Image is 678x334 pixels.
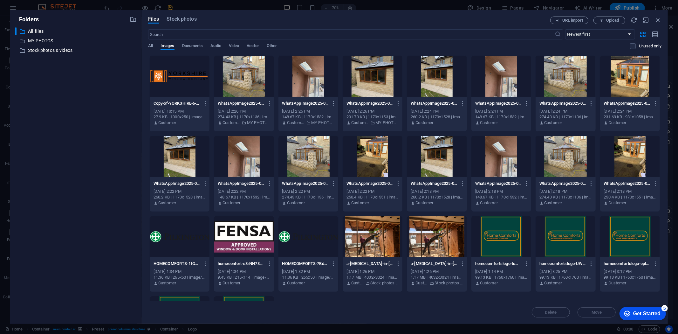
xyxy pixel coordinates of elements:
[606,18,619,22] span: Upload
[609,120,627,126] p: Customer
[287,120,305,126] p: Customer
[161,42,175,51] span: Images
[15,15,39,24] p: Folders
[346,269,399,275] div: [DATE] 1:26 PM
[218,269,270,275] div: [DATE] 1:34 PM
[154,261,200,267] p: HOMECOMFORTS-1fGm-h6hDMPpltqvNRPK7A.png
[229,42,239,51] span: Video
[47,1,53,8] div: 5
[267,42,277,51] span: Other
[475,194,527,200] div: 148.67 KB | 1170x1532 | image/jpeg
[593,17,625,24] button: Upload
[210,42,221,51] span: Audio
[346,101,393,106] p: WhatsAppImage2025-06-11at13.06.39_15f70f0c-naa64QfXxkbhSJzinGP9Yw.jpg
[475,108,527,114] div: [DATE] 2:24 PM
[630,17,637,24] i: Reload
[282,261,329,267] p: HOMECOMFORTS-7BdAcZWpy_bmqhAnOm6PrQ.png
[15,37,137,45] div: MY PHOTOS
[351,280,364,286] p: Customer
[480,200,498,206] p: Customer
[19,7,46,13] div: Get Started
[475,189,527,194] div: [DATE] 2:18 PM
[411,269,463,275] div: [DATE] 1:26 PM
[539,189,592,194] div: [DATE] 2:18 PM
[604,189,656,194] div: [DATE] 2:18 PM
[154,275,206,280] div: 11.36 KB | 265x50 | image/png
[346,114,399,120] div: 291.73 KB | 1170x1153 | image/jpeg
[218,194,270,200] div: 148.67 KB | 1170x1532 | image/jpeg
[158,280,176,286] p: Customer
[182,42,203,51] span: Documents
[604,269,656,275] div: [DATE] 3:17 PM
[154,114,206,120] div: 27.9 KB | 1000x250 | image/png
[282,275,334,280] div: 11.36 KB | 265x50 | image/png
[475,114,527,120] div: 148.67 KB | 1170x1532 | image/jpeg
[544,280,562,286] p: Customer
[282,108,334,114] div: [DATE] 2:26 PM
[411,114,463,120] div: 260.2 KB | 1170x1528 | image/jpeg
[346,120,399,126] div: By: Customer | Folder: MY PHOTOS
[411,108,463,114] div: [DATE] 2:24 PM
[223,120,240,126] p: Customer
[604,101,650,106] p: WhatsAppImage2025-06-11at13.06.38_43b89698--BVQ3z7eAM9nQB1u3hic0w.jpg
[148,15,159,23] span: Files
[287,280,305,286] p: Customer
[218,101,264,106] p: WhatsAppImage2025-06-11at13.06.38_c1511fce-th9PxG2KnNHHpq2xqOpb4Q.jpg
[411,275,463,280] div: 1.17 MB | 4032x3024 | image/jpeg
[218,108,270,114] div: [DATE] 2:26 PM
[609,200,627,206] p: Customer
[218,189,270,194] div: [DATE] 2:22 PM
[475,261,522,267] p: homecomfortslogo-tuMvhiyEibnGTyp7-UGgAQ.jpg
[148,42,153,51] span: All
[218,275,270,280] div: 9.45 KB | 215x114 | image/jpeg
[218,114,270,120] div: 274.43 KB | 1170x1136 | image/jpeg
[223,280,240,286] p: Customer
[550,17,588,24] button: URL import
[435,280,463,286] p: Stock photos & videos
[539,269,592,275] div: [DATE] 3:25 PM
[416,120,434,126] p: Customer
[654,17,661,24] i: Close
[282,101,329,106] p: WhatsAppImage2025-06-11at13.06.38_e14a6e7e-0M-uPfsAyP3VBLV8nRIGHQ.jpg
[475,275,527,280] div: 99.13 KB | 1760x1760 | image/jpeg
[15,27,17,35] div: ​
[282,269,334,275] div: [DATE] 1:32 PM
[282,189,334,194] div: [DATE] 2:22 PM
[247,120,270,126] p: MY PHOTOS
[475,101,522,106] p: WhatsAppImage2025-06-11at13.06.38_e14a6e7e-gSijj-w1varyv-extTMHtg.jpg
[154,269,206,275] div: [DATE] 1:34 PM
[411,280,463,286] div: By: Customer | Folder: Stock photos & videos
[351,120,369,126] p: Customer
[28,28,125,35] p: All files
[544,120,562,126] p: Customer
[28,37,125,45] p: MY PHOTOS
[154,189,206,194] div: [DATE] 2:22 PM
[539,108,592,114] div: [DATE] 2:24 PM
[154,181,200,186] p: WhatsAppImage2025-06-11at13.06.39_15f70f0c-pNNisr1FfKn1W5K6LB9FiQ.jpg
[158,120,176,126] p: Customer
[480,120,498,126] p: Customer
[539,101,586,106] p: WhatsAppImage2025-06-11at13.06.38_c1511fce-LIT_iasjdiO6XmDehW7C3A.jpg
[411,101,457,106] p: WhatsAppImage2025-06-11at13.06.39_15f70f0c-SWE2igSSmnXFqO0O6w_-FQ.jpg
[604,261,650,267] p: homecomfortslogo-eplsZu9GGgPXDMkyEWce4A.jpg
[5,3,51,17] div: Get Started 5 items remaining, 0% complete
[287,200,305,206] p: Customer
[370,280,399,286] p: Stock photos & videos
[539,181,586,186] p: WhatsAppImage2025-06-11at13.06.38_c1511fce-xW1vgOutgBy0JsLughoKNA.jpg
[375,120,399,126] p: MY PHOTOS
[282,114,334,120] div: 148.67 KB | 1170x1532 | image/jpeg
[218,181,264,186] p: WhatsAppImage2025-06-11at13.06.38_e14a6e7e-8IwGrUs3OsD1sbRGnEJjoA.jpg
[562,18,583,22] span: URL import
[218,120,270,126] div: By: Customer | Folder: MY PHOTOS
[539,114,592,120] div: 274.43 KB | 1170x1136 | image/jpeg
[642,17,649,24] i: Minimize
[480,280,498,286] p: Customer
[346,108,399,114] div: [DATE] 2:26 PM
[346,275,399,280] div: 1.17 MB | 4032x3024 | image/jpeg
[416,280,428,286] p: Customer
[544,200,562,206] p: Customer
[28,47,125,54] p: Stock photos & videos
[282,194,334,200] div: 274.43 KB | 1170x1136 | image/jpeg
[158,200,176,206] p: Customer
[411,261,457,267] p: a-construction-worker-in-seattle-during-a-home-renovation-using-protective-gear-and-tools-LrQYKUR...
